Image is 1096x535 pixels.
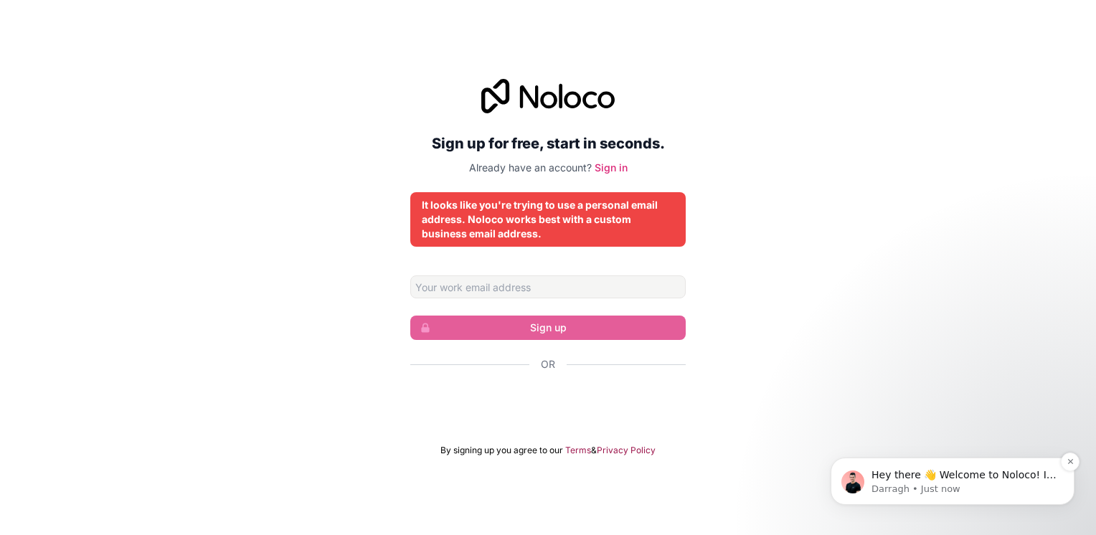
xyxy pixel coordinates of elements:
[252,85,270,104] button: Dismiss notification
[469,161,592,174] span: Already have an account?
[595,161,628,174] a: Sign in
[410,131,686,156] h2: Sign up for free, start in seconds.
[403,387,693,419] iframe: Tombol Login dengan Google
[62,115,247,128] p: Message from Darragh, sent Just now
[591,445,597,456] span: &
[32,103,55,126] img: Profile image for Darragh
[597,445,656,456] a: Privacy Policy
[541,357,555,371] span: Or
[565,445,591,456] a: Terms
[410,275,686,298] input: Email address
[62,101,247,115] p: Hey there 👋 Welcome to Noloco! If you have any questions, just reply to this message. [GEOGRAPHIC...
[422,198,674,241] div: It looks like you're trying to use a personal email address. Noloco works best with a custom busi...
[440,445,563,456] span: By signing up you agree to our
[22,90,265,138] div: message notification from Darragh, Just now. Hey there 👋 Welcome to Noloco! If you have any quest...
[410,316,686,340] button: Sign up
[809,367,1096,528] iframe: Intercom notifications message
